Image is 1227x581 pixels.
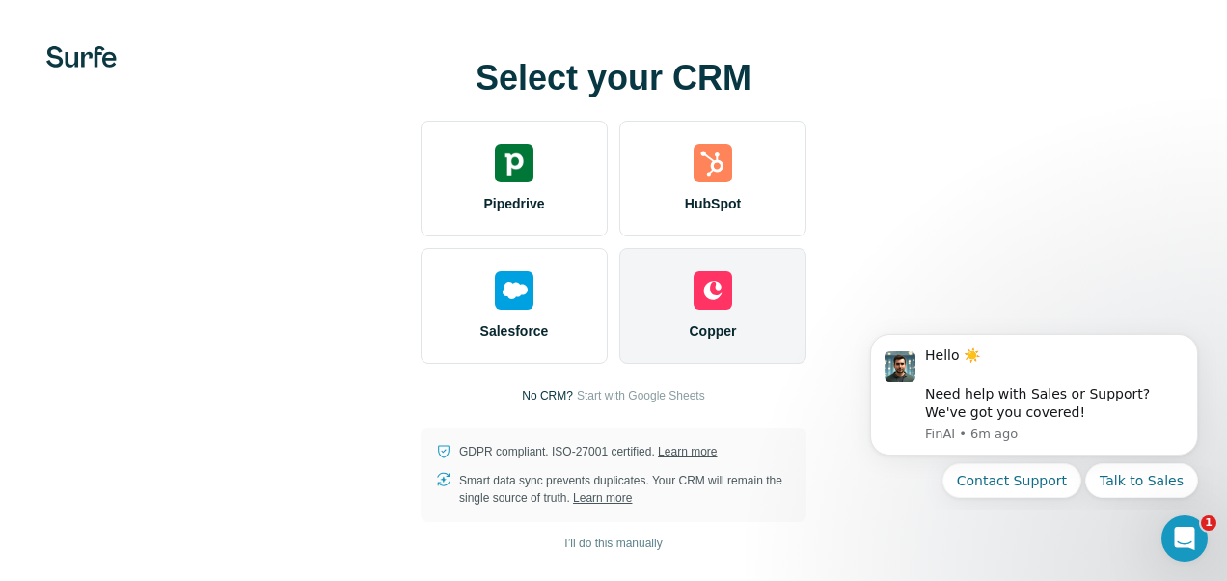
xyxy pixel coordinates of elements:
span: Salesforce [480,321,549,341]
img: pipedrive's logo [495,144,533,182]
iframe: Intercom notifications message [841,318,1227,510]
img: hubspot's logo [694,144,732,182]
span: HubSpot [685,194,741,213]
iframe: Intercom live chat [1161,515,1208,562]
button: I’ll do this manually [551,529,675,558]
span: Copper [690,321,737,341]
span: Pipedrive [483,194,544,213]
p: Smart data sync prevents duplicates. Your CRM will remain the single source of truth. [459,472,791,507]
img: salesforce's logo [495,271,533,310]
img: copper's logo [694,271,732,310]
p: GDPR compliant. ISO-27001 certified. [459,443,717,460]
img: Surfe's logo [46,46,117,68]
a: Learn more [573,491,632,505]
span: 1 [1201,515,1216,531]
button: Start with Google Sheets [577,387,705,404]
p: No CRM? [522,387,573,404]
span: I’ll do this manually [564,535,662,552]
a: Learn more [658,445,717,458]
h1: Select your CRM [421,59,806,97]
